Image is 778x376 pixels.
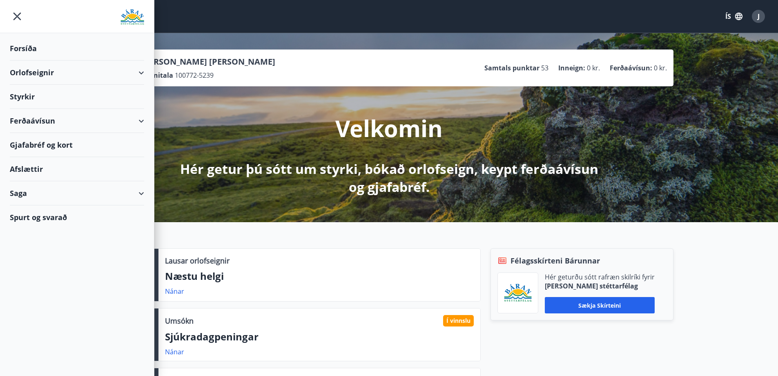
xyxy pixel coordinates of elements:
[545,272,655,281] p: Hér geturðu sótt rafræn skilríki fyrir
[10,61,144,85] div: Orlofseignir
[10,133,144,157] div: Gjafabréf og kort
[141,56,275,68] p: [PERSON_NAME] [PERSON_NAME]
[175,71,214,80] span: 100772-5239
[504,284,532,303] img: Bz2lGXKH3FXEIQKvoQ8VL0Fr0uCiWgfgA3I6fSs8.png
[10,109,144,133] div: Ferðaávísun
[165,287,184,296] a: Nánar
[10,9,25,24] button: menu
[758,12,760,21] span: J
[165,330,474,344] p: Sjúkradagpeningar
[10,181,144,205] div: Saga
[545,297,655,313] button: Sækja skírteini
[10,205,144,229] div: Spurt og svarað
[510,255,600,266] span: Félagsskírteni Bárunnar
[749,7,768,26] button: J
[545,281,655,290] p: [PERSON_NAME] stéttarfélag
[541,63,548,72] span: 53
[654,63,667,72] span: 0 kr.
[165,315,194,326] p: Umsókn
[610,63,652,72] p: Ferðaávísun :
[587,63,600,72] span: 0 kr.
[10,157,144,181] div: Afslættir
[721,9,747,24] button: ÍS
[165,347,184,356] a: Nánar
[165,269,474,283] p: Næstu helgi
[174,160,605,196] p: Hér getur þú sótt um styrki, bókað orlofseign, keypt ferðaávísun og gjafabréf.
[165,255,230,266] p: Lausar orlofseignir
[558,63,585,72] p: Inneign :
[443,315,474,326] div: Í vinnslu
[141,71,173,80] p: Kennitala
[484,63,539,72] p: Samtals punktar
[120,9,144,25] img: union_logo
[10,85,144,109] div: Styrkir
[10,36,144,61] div: Forsíða
[335,113,443,144] p: Velkomin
